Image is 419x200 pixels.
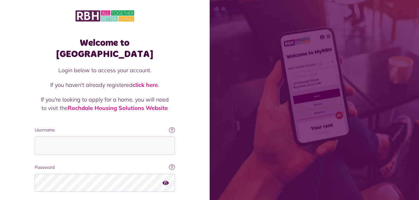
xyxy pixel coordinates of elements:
a: Rochdale Housing Solutions Website [68,104,168,112]
label: Username [35,127,175,133]
label: Password [35,164,175,171]
p: If you're looking to apply for a home, you will need to visit the [41,95,169,112]
img: MyRBH [76,9,134,22]
a: click here [133,81,158,88]
p: Login below to access your account. [41,66,169,74]
h1: Welcome to [GEOGRAPHIC_DATA] [35,37,175,60]
p: If you haven't already registered . [41,81,169,89]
